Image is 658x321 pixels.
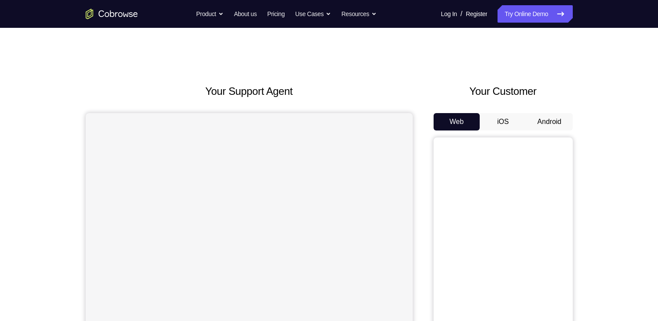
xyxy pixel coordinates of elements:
[295,5,331,23] button: Use Cases
[441,5,457,23] a: Log In
[461,9,462,19] span: /
[234,5,257,23] a: About us
[480,113,526,130] button: iOS
[434,84,573,99] h2: Your Customer
[434,113,480,130] button: Web
[86,9,138,19] a: Go to the home page
[526,113,573,130] button: Android
[341,5,377,23] button: Resources
[86,84,413,99] h2: Your Support Agent
[196,5,224,23] button: Product
[466,5,487,23] a: Register
[498,5,572,23] a: Try Online Demo
[267,5,284,23] a: Pricing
